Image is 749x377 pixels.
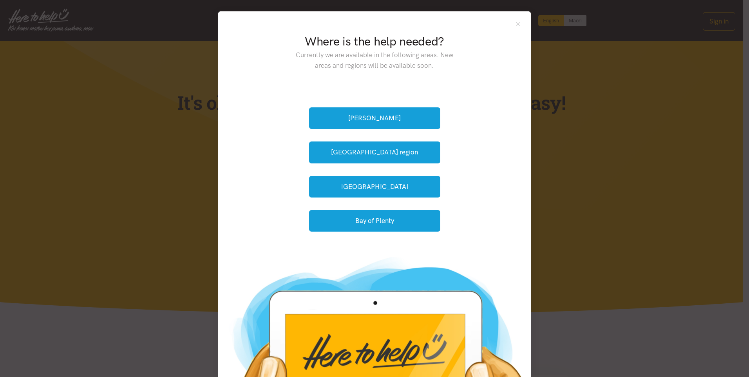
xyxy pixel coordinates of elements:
button: [GEOGRAPHIC_DATA] [309,176,440,198]
button: Close [515,21,521,27]
button: [GEOGRAPHIC_DATA] region [309,141,440,163]
button: Bay of Plenty [309,210,440,232]
button: [PERSON_NAME] [309,107,440,129]
p: Currently we are available in the following areas. New areas and regions will be available soon. [289,50,459,71]
h2: Where is the help needed? [289,33,459,50]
